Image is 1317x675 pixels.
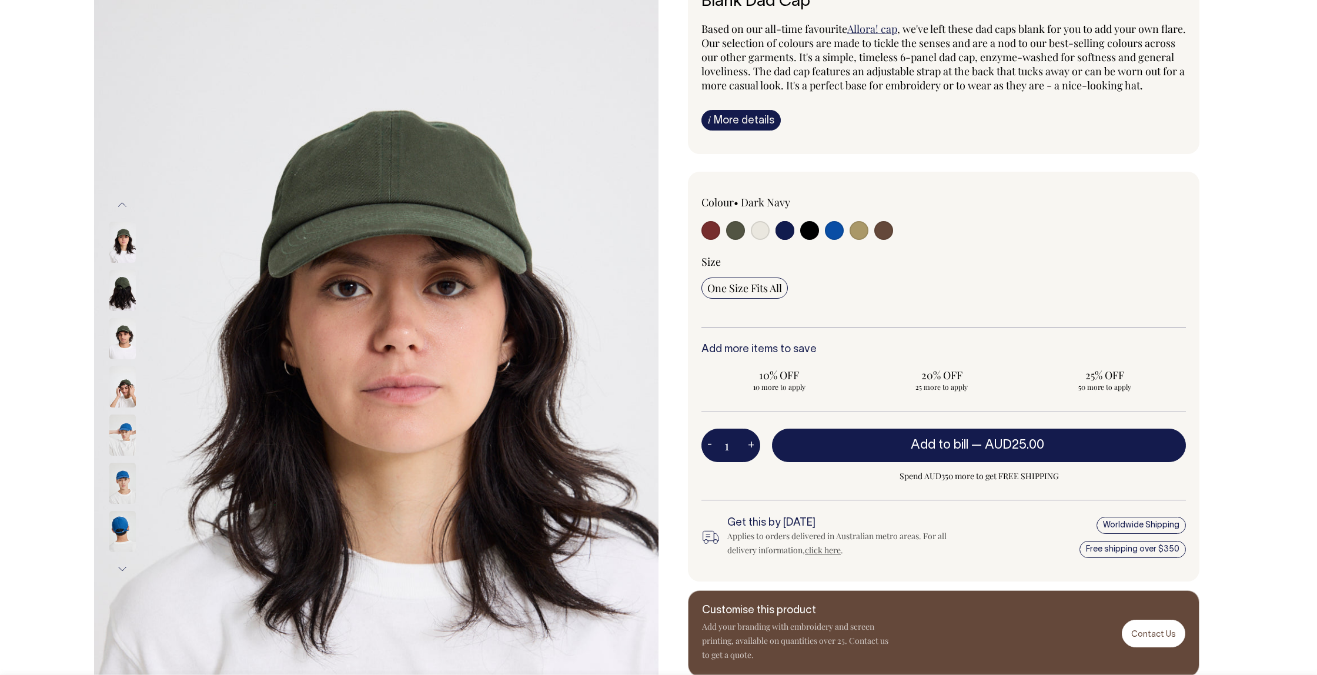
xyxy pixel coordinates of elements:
a: Contact Us [1122,620,1185,647]
a: click here [805,544,841,556]
img: worker-blue [109,463,136,504]
h6: Get this by [DATE] [727,517,966,529]
input: 10% OFF 10 more to apply [701,365,857,395]
span: 20% OFF [870,368,1014,382]
input: 25% OFF 50 more to apply [1027,365,1182,395]
span: 10 more to apply [707,382,851,392]
button: + [742,434,760,457]
a: iMore details [701,110,781,131]
div: Applies to orders delivered in Australian metro areas. For all delivery information, . [727,529,966,557]
span: 50 more to apply [1032,382,1176,392]
p: Add your branding with embroidery and screen printing, available on quantities over 25. Contact u... [702,620,890,662]
div: Colour [701,195,895,209]
span: Based on our all-time favourite [701,22,847,36]
div: Size [701,255,1186,269]
span: 25% OFF [1032,368,1176,382]
h6: Add more items to save [701,344,1186,356]
h6: Customise this product [702,605,890,617]
span: i [708,113,711,126]
a: Allora! cap [847,22,897,36]
span: One Size Fits All [707,281,782,295]
span: 25 more to apply [870,382,1014,392]
img: worker-blue [109,511,136,552]
img: olive [109,318,136,359]
input: One Size Fits All [701,278,788,299]
button: Next [113,556,131,582]
span: Add to bill [911,439,968,451]
span: — [971,439,1047,451]
img: olive [109,222,136,263]
span: , we've left these dad caps blank for you to add your own flare. Our selection of colours are mad... [701,22,1186,92]
button: Previous [113,192,131,218]
span: Spend AUD350 more to get FREE SHIPPING [772,469,1186,483]
img: olive [109,270,136,311]
input: 20% OFF 25 more to apply [864,365,1020,395]
img: olive [109,366,136,407]
button: - [701,434,718,457]
span: AUD25.00 [985,439,1044,451]
span: 10% OFF [707,368,851,382]
button: Add to bill —AUD25.00 [772,429,1186,462]
img: worker-blue [109,415,136,456]
label: Dark Navy [741,195,790,209]
span: • [734,195,738,209]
